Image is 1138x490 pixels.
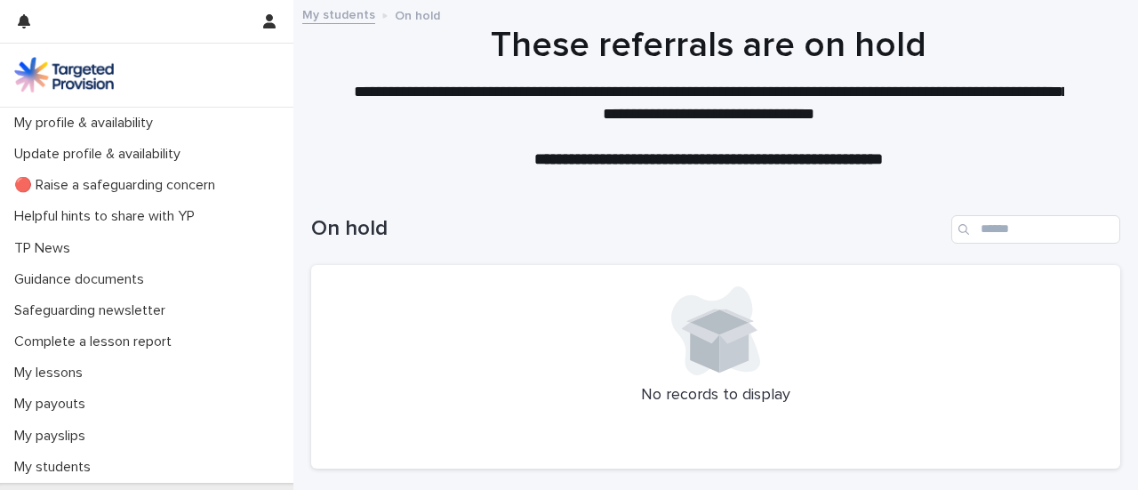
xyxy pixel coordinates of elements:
[7,208,209,225] p: Helpful hints to share with YP
[311,216,944,242] h1: On hold
[14,57,114,92] img: M5nRWzHhSzIhMunXDL62
[7,459,105,476] p: My students
[7,302,180,319] p: Safeguarding newsletter
[7,146,195,163] p: Update profile & availability
[7,333,186,350] p: Complete a lesson report
[302,4,375,24] a: My students
[7,240,84,257] p: TP News
[7,271,158,288] p: Guidance documents
[395,4,440,24] p: On hold
[951,215,1120,244] input: Search
[7,115,167,132] p: My profile & availability
[7,396,100,413] p: My payouts
[311,24,1107,67] h1: These referrals are on hold
[7,365,97,382] p: My lessons
[333,386,1099,406] p: No records to display
[7,177,229,194] p: 🔴 Raise a safeguarding concern
[7,428,100,445] p: My payslips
